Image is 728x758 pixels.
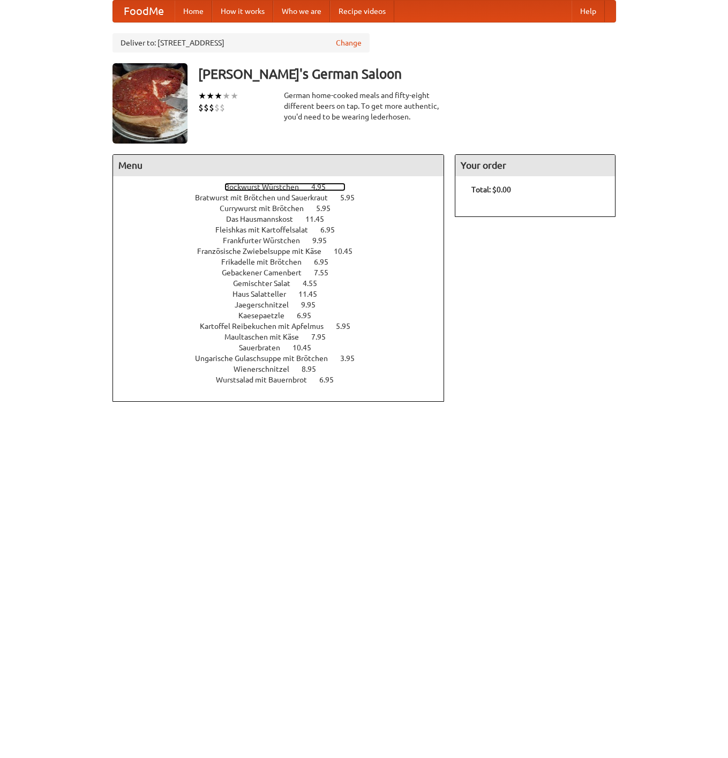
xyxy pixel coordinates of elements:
span: 6.95 [297,311,322,320]
span: Frikadelle mit Brötchen [221,258,312,266]
li: ★ [222,90,230,102]
div: German home-cooked meals and fifty-eight different beers on tap. To get more authentic, you'd nee... [284,90,445,122]
b: Total: $0.00 [471,185,511,194]
h3: [PERSON_NAME]'s German Saloon [198,63,616,85]
img: angular.jpg [112,63,187,144]
span: 5.95 [340,193,365,202]
li: ★ [198,90,206,102]
a: Jaegerschnitzel 9.95 [235,301,335,309]
span: Ungarische Gulaschsuppe mit Brötchen [195,354,339,363]
li: $ [220,102,225,114]
a: Haus Salatteller 11.45 [232,290,337,298]
span: Gebackener Camenbert [222,268,312,277]
li: ★ [230,90,238,102]
span: Kaesepaetzle [238,311,295,320]
span: Frankfurter Würstchen [223,236,311,245]
span: 4.55 [303,279,328,288]
a: Gebackener Camenbert 7.55 [222,268,348,277]
span: Bratwurst mit Brötchen und Sauerkraut [195,193,339,202]
a: Who we are [273,1,330,22]
span: Sauerbraten [239,343,291,352]
span: 9.95 [312,236,337,245]
a: Kartoffel Reibekuchen mit Apfelmus 5.95 [200,322,370,331]
li: $ [198,102,204,114]
span: Wienerschnitzel [234,365,300,373]
span: 11.45 [298,290,328,298]
a: Französische Zwiebelsuppe mit Käse 10.45 [197,247,372,256]
a: Frikadelle mit Brötchen 6.95 [221,258,348,266]
span: 7.95 [311,333,336,341]
a: Fleishkas mit Kartoffelsalat 6.95 [215,226,355,234]
span: 5.95 [336,322,361,331]
a: How it works [212,1,273,22]
span: 4.95 [311,183,336,191]
a: Recipe videos [330,1,394,22]
h4: Menu [113,155,444,176]
li: ★ [214,90,222,102]
span: Das Hausmannskost [226,215,304,223]
span: 3.95 [340,354,365,363]
span: Wurstsalad mit Bauernbrot [216,376,318,384]
a: Change [336,37,362,48]
span: Bockwurst Würstchen [224,183,310,191]
a: Kaesepaetzle 6.95 [238,311,331,320]
span: 6.95 [320,226,346,234]
a: Help [572,1,605,22]
span: Maultaschen mit Käse [224,333,310,341]
span: Gemischter Salat [233,279,301,288]
a: Sauerbraten 10.45 [239,343,331,352]
a: Ungarische Gulaschsuppe mit Brötchen 3.95 [195,354,374,363]
span: 6.95 [314,258,339,266]
span: 11.45 [305,215,335,223]
span: Kartoffel Reibekuchen mit Apfelmus [200,322,334,331]
a: Bockwurst Würstchen 4.95 [224,183,346,191]
a: Bratwurst mit Brötchen und Sauerkraut 5.95 [195,193,374,202]
a: Wienerschnitzel 8.95 [234,365,336,373]
a: Currywurst mit Brötchen 5.95 [220,204,350,213]
span: Currywurst mit Brötchen [220,204,314,213]
span: 10.45 [292,343,322,352]
span: Haus Salatteller [232,290,297,298]
span: 5.95 [316,204,341,213]
a: Das Hausmannskost 11.45 [226,215,344,223]
span: Jaegerschnitzel [235,301,299,309]
a: Maultaschen mit Käse 7.95 [224,333,346,341]
span: Französische Zwiebelsuppe mit Käse [197,247,332,256]
a: Wurstsalad mit Bauernbrot 6.95 [216,376,354,384]
a: Frankfurter Würstchen 9.95 [223,236,347,245]
li: $ [214,102,220,114]
span: 6.95 [319,376,344,384]
span: 7.55 [314,268,339,277]
li: ★ [206,90,214,102]
a: Gemischter Salat 4.55 [233,279,337,288]
span: 9.95 [301,301,326,309]
span: Fleishkas mit Kartoffelsalat [215,226,319,234]
li: $ [209,102,214,114]
span: 8.95 [302,365,327,373]
a: FoodMe [113,1,175,22]
a: Home [175,1,212,22]
li: $ [204,102,209,114]
div: Deliver to: [STREET_ADDRESS] [112,33,370,52]
span: 10.45 [334,247,363,256]
h4: Your order [455,155,615,176]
